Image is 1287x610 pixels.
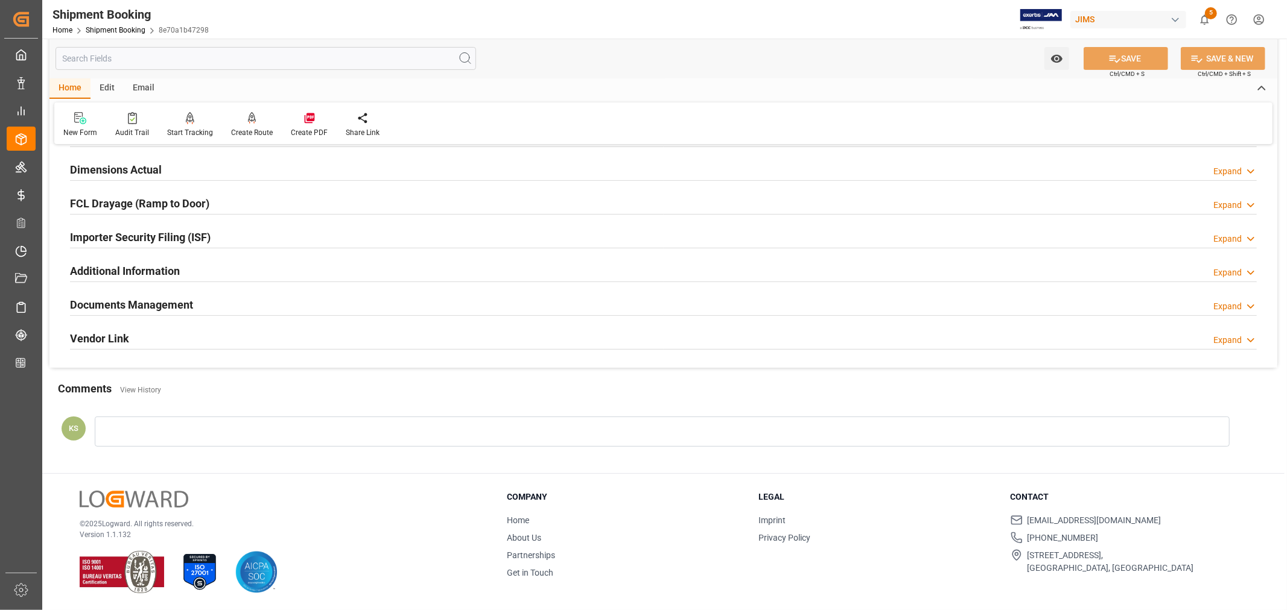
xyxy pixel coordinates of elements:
a: About Us [507,533,541,542]
a: Home [507,515,529,525]
h3: Legal [758,491,995,503]
div: Email [124,78,164,99]
div: Create Route [231,127,273,138]
div: Start Tracking [167,127,213,138]
span: 5 [1205,7,1217,19]
div: Expand [1213,334,1242,347]
div: Expand [1213,165,1242,178]
div: Home [49,78,91,99]
button: SAVE [1084,47,1168,70]
span: [EMAIL_ADDRESS][DOMAIN_NAME] [1028,514,1161,527]
div: Expand [1213,199,1242,212]
p: © 2025 Logward. All rights reserved. [80,518,477,529]
div: Expand [1213,300,1242,313]
button: SAVE & NEW [1181,47,1265,70]
h3: Company [507,491,743,503]
div: Expand [1213,266,1242,279]
h2: Comments [58,380,112,397]
h2: Vendor Link [70,330,129,347]
h2: Additional Information [70,263,180,279]
span: [STREET_ADDRESS], [GEOGRAPHIC_DATA], [GEOGRAPHIC_DATA] [1028,549,1194,574]
a: Privacy Policy [758,533,810,542]
h3: Contact [1011,491,1247,503]
button: JIMS [1070,8,1191,31]
img: Exertis%20JAM%20-%20Email%20Logo.jpg_1722504956.jpg [1020,9,1062,30]
img: AICPA SOC [235,551,278,593]
a: Imprint [758,515,786,525]
a: Home [52,26,72,34]
div: Expand [1213,233,1242,245]
button: open menu [1044,47,1069,70]
h2: Importer Security Filing (ISF) [70,229,211,245]
img: ISO 27001 Certification [179,551,221,593]
img: ISO 9001 & ISO 14001 Certification [80,551,164,593]
p: Version 1.1.132 [80,529,477,540]
a: View History [120,386,161,394]
button: show 5 new notifications [1191,6,1218,33]
div: Audit Trail [115,127,149,138]
h2: Dimensions Actual [70,162,162,178]
button: Help Center [1218,6,1245,33]
span: KS [69,424,78,433]
a: Get in Touch [507,568,553,577]
div: Shipment Booking [52,5,209,24]
a: Partnerships [507,550,555,560]
a: Shipment Booking [86,26,145,34]
div: JIMS [1070,11,1186,28]
span: Ctrl/CMD + S [1110,69,1145,78]
div: Create PDF [291,127,328,138]
h2: Documents Management [70,297,193,313]
div: Share Link [346,127,380,138]
img: Logward Logo [80,491,188,508]
div: Edit [91,78,124,99]
h2: FCL Drayage (Ramp to Door) [70,195,209,212]
input: Search Fields [56,47,476,70]
span: [PHONE_NUMBER] [1028,532,1099,544]
div: New Form [63,127,97,138]
span: Ctrl/CMD + Shift + S [1198,69,1251,78]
